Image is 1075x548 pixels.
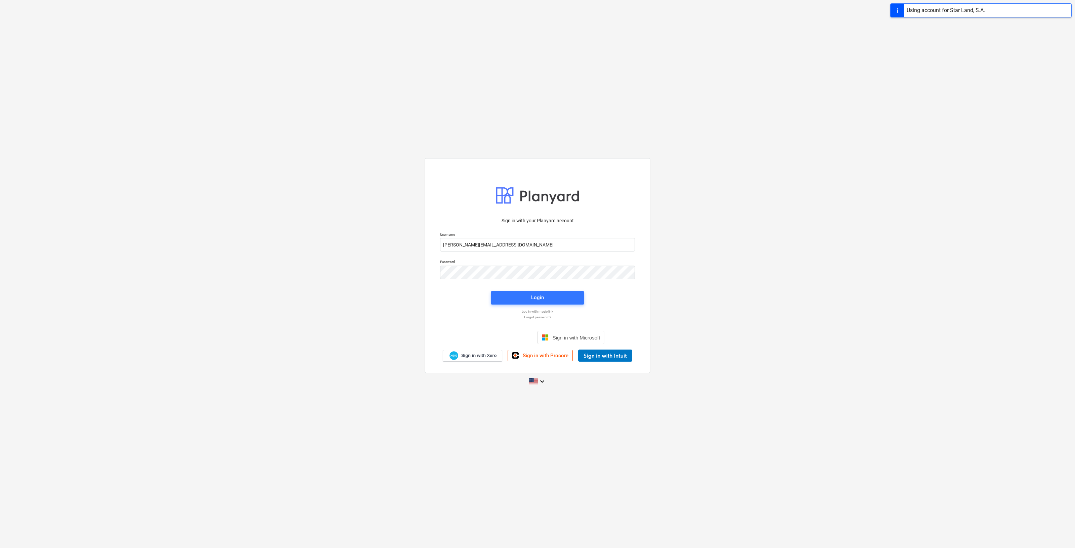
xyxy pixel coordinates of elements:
[449,351,458,360] img: Xero logo
[523,353,568,359] span: Sign in with Procore
[467,330,535,345] iframe: Sign in with Google Button
[907,6,985,14] div: Using account for Star Land, S.A.
[437,309,638,314] a: Log in with magic link
[437,315,638,319] a: Forgot password?
[440,260,635,265] p: Password
[443,350,503,362] a: Sign in with Xero
[491,291,584,305] button: Login
[538,377,546,385] i: keyboard_arrow_down
[440,238,635,252] input: Username
[531,293,544,302] div: Login
[461,353,497,359] span: Sign in with Xero
[508,350,573,361] a: Sign in with Procore
[553,335,600,340] span: Sign in with Microsoft
[440,217,635,224] p: Sign in with your Planyard account
[542,334,549,341] img: Microsoft logo
[440,232,635,238] p: Username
